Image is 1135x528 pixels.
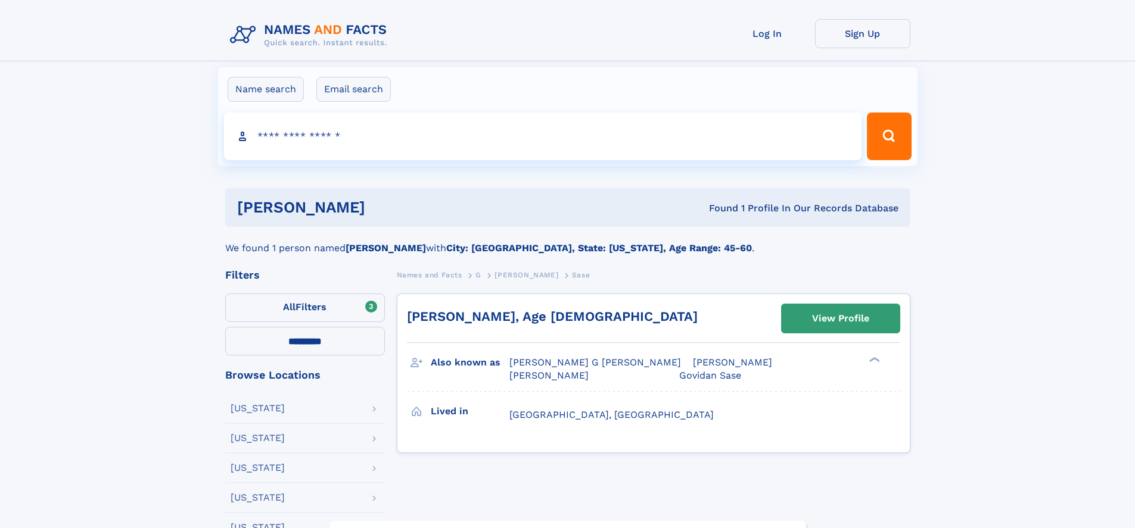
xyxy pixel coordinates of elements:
[431,352,509,373] h3: Also known as
[509,357,681,368] span: [PERSON_NAME] G [PERSON_NAME]
[446,242,752,254] b: City: [GEOGRAPHIC_DATA], State: [US_STATE], Age Range: 45-60
[231,404,285,413] div: [US_STATE]
[866,356,881,364] div: ❯
[475,267,481,282] a: G
[397,267,462,282] a: Names and Facts
[225,293,385,322] label: Filters
[475,271,481,279] span: G
[225,370,385,380] div: Browse Locations
[283,301,296,313] span: All
[720,19,815,48] a: Log In
[231,493,285,502] div: [US_STATE]
[572,271,590,279] span: Sase
[537,202,898,215] div: Found 1 Profile In Our Records Database
[316,77,391,102] label: Email search
[224,113,862,160] input: search input
[225,227,910,255] div: We found 1 person named with .
[225,270,385,280] div: Filters
[693,357,772,368] span: [PERSON_NAME]
[867,113,911,160] button: Search Button
[407,309,698,324] a: [PERSON_NAME], Age [DEMOGRAPHIC_DATA]
[225,19,397,51] img: Logo Names and Facts
[228,77,304,102] label: Name search
[782,304,900,333] a: View Profile
[812,305,869,332] div: View Profile
[495,267,558,282] a: [PERSON_NAME]
[231,463,285,473] div: [US_STATE]
[815,19,910,48] a: Sign Up
[509,370,589,381] span: [PERSON_NAME]
[346,242,426,254] b: [PERSON_NAME]
[231,433,285,443] div: [US_STATE]
[237,200,537,215] h1: [PERSON_NAME]
[431,401,509,421] h3: Lived in
[495,271,558,279] span: [PERSON_NAME]
[679,370,741,381] span: Govidan Sase
[509,409,714,420] span: [GEOGRAPHIC_DATA], [GEOGRAPHIC_DATA]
